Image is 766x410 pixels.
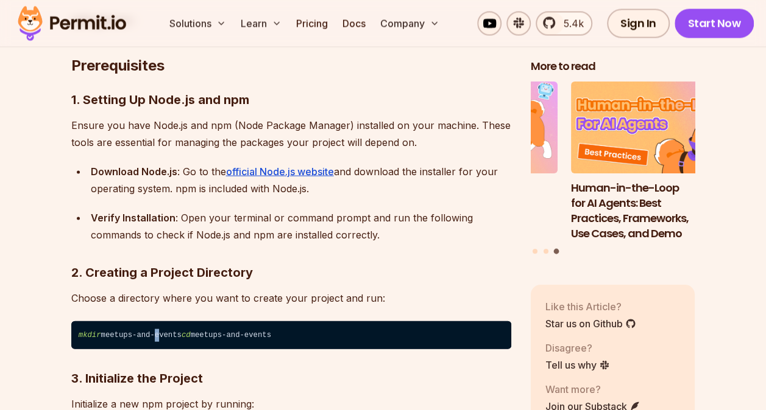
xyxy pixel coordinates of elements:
[536,11,592,35] a: 5.4k
[545,381,640,396] p: Want more?
[571,81,736,241] li: 3 of 3
[571,81,736,173] img: Human-in-the-Loop for AI Agents: Best Practices, Frameworks, Use Cases, and Demo
[545,357,610,372] a: Tell us why
[91,165,177,177] strong: Download Node.js
[375,11,444,35] button: Company
[91,209,511,243] div: : Open your terminal or command prompt and run the following commands to check if Node.js and npm...
[607,9,670,38] a: Sign In
[545,299,636,313] p: Like this Article?
[533,248,537,253] button: Go to slide 1
[182,330,191,339] span: cd
[554,248,559,254] button: Go to slide 3
[71,92,249,106] strong: 1. Setting Up Node.js and npm
[236,11,286,35] button: Learn
[556,16,584,30] span: 5.4k
[165,11,231,35] button: Solutions
[91,162,511,196] div: : Go to the and download the installer for your operating system. npm is included with Node.js.
[71,321,511,349] code: meetups-and-events meetups-and-events
[675,9,754,38] a: Start Now
[226,165,334,177] a: official Node.js website
[338,11,371,35] a: Docs
[531,58,695,74] h2: More to read
[12,2,132,44] img: Permit logo
[571,81,736,241] a: Human-in-the-Loop for AI Agents: Best Practices, Frameworks, Use Cases, and DemoHuman-in-the-Loop...
[545,340,610,355] p: Disagree?
[91,211,176,223] strong: Verify Installation
[394,81,558,241] li: 2 of 3
[531,81,695,255] div: Posts
[291,11,333,35] a: Pricing
[571,180,736,240] h3: Human-in-the-Loop for AI Agents: Best Practices, Frameworks, Use Cases, and Demo
[71,265,253,279] strong: 2. Creating a Project Directory
[71,370,203,385] strong: 3. Initialize the Project
[394,81,558,173] img: Why JWTs Can’t Handle AI Agent Access
[79,330,101,339] span: mkdir
[71,116,511,150] p: Ensure you have Node.js and npm (Node Package Manager) installed on your machine. These tools are...
[394,180,558,210] h3: Why JWTs Can’t Handle AI Agent Access
[545,316,636,330] a: Star us on Github
[71,289,511,306] p: Choose a directory where you want to create your project and run:
[544,248,548,253] button: Go to slide 2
